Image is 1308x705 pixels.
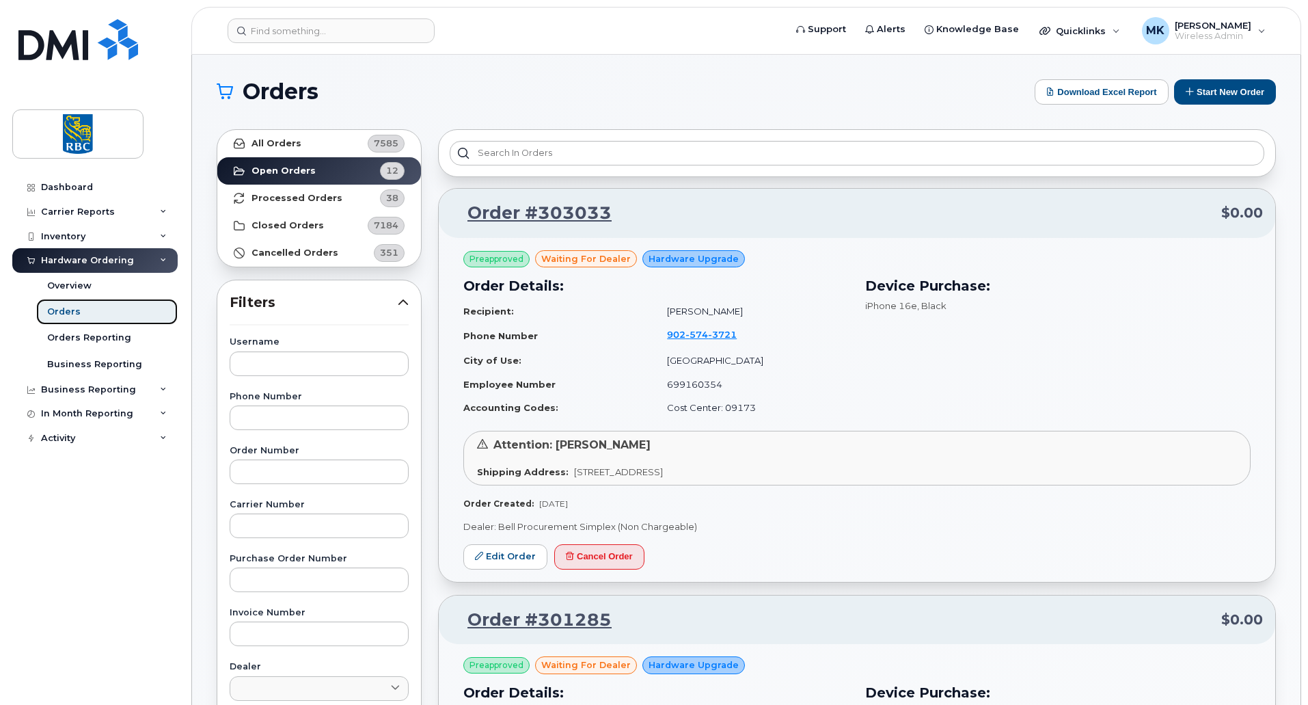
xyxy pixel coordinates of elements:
strong: Phone Number [463,330,538,341]
button: Download Excel Report [1035,79,1169,105]
span: iPhone 16e [865,300,917,311]
label: Purchase Order Number [230,555,409,563]
span: Attention: [PERSON_NAME] [493,438,651,451]
a: All Orders7585 [217,130,421,157]
span: $0.00 [1221,203,1263,223]
span: Preapproved [469,659,523,671]
a: Cancelled Orders351 [217,239,421,267]
span: 3721 [708,329,737,340]
span: 7184 [374,219,398,232]
span: , Black [917,300,946,311]
label: Carrier Number [230,501,409,509]
strong: Employee Number [463,379,556,390]
span: [DATE] [539,498,568,509]
button: Start New Order [1174,79,1276,105]
a: Order #301285 [451,608,612,633]
span: 574 [685,329,708,340]
span: 38 [386,191,398,204]
button: Cancel Order [554,544,644,570]
span: 12 [386,164,398,177]
p: Dealer: Bell Procurement Simplex (Non Chargeable) [463,520,1251,533]
strong: Recipient: [463,306,514,317]
span: $0.00 [1221,610,1263,630]
span: 351 [380,246,398,259]
span: Hardware Upgrade [649,252,739,265]
label: Invoice Number [230,609,409,617]
h3: Order Details: [463,682,849,703]
label: Phone Number [230,393,409,401]
h3: Order Details: [463,276,849,296]
label: Order Number [230,447,409,455]
a: Processed Orders38 [217,185,421,212]
strong: Order Created: [463,498,534,509]
td: [GEOGRAPHIC_DATA] [655,349,849,373]
strong: Closed Orders [251,220,324,231]
span: Preapproved [469,253,523,265]
h3: Device Purchase: [865,276,1251,296]
strong: Shipping Address: [477,466,569,477]
td: Cost Center: 09173 [655,396,849,420]
strong: Processed Orders [251,193,342,204]
a: Closed Orders7184 [217,212,421,239]
span: waiting for dealer [541,659,631,671]
a: Open Orders12 [217,157,421,185]
a: 9025743721 [667,329,753,340]
strong: Accounting Codes: [463,402,558,413]
h3: Device Purchase: [865,682,1251,703]
label: Dealer [230,663,409,671]
strong: City of Use: [463,355,521,366]
span: Hardware Upgrade [649,659,739,671]
span: [STREET_ADDRESS] [574,466,663,477]
strong: Open Orders [251,165,316,176]
span: Orders [243,81,318,102]
span: waiting for dealer [541,252,631,265]
td: [PERSON_NAME] [655,300,849,323]
strong: All Orders [251,138,301,149]
td: 699160354 [655,373,849,397]
a: Order #303033 [451,201,612,226]
strong: Cancelled Orders [251,248,338,258]
span: 7585 [374,137,398,150]
label: Username [230,338,409,347]
span: 902 [667,329,737,340]
span: Filters [230,293,398,312]
input: Search in orders [450,141,1264,165]
a: Edit Order [463,544,547,570]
